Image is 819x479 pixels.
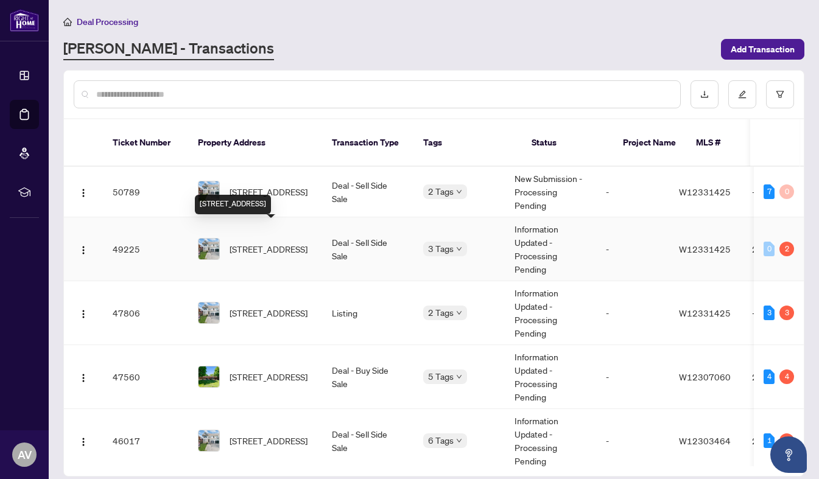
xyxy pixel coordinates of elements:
[679,307,731,318] span: W12331425
[691,80,719,108] button: download
[74,182,93,201] button: Logo
[74,431,93,450] button: Logo
[779,184,794,199] div: 0
[74,367,93,386] button: Logo
[230,434,308,447] span: [STREET_ADDRESS]
[103,345,188,409] td: 47560
[596,345,669,409] td: -
[103,119,188,167] th: Ticket Number
[779,369,794,384] div: 4
[103,409,188,473] td: 46017
[456,246,462,252] span: down
[764,242,775,256] div: 0
[456,189,462,195] span: down
[596,167,669,217] td: -
[764,184,775,199] div: 7
[779,433,794,448] div: 2
[428,242,454,256] span: 3 Tags
[199,239,219,259] img: thumbnail-img
[74,303,93,323] button: Logo
[79,309,88,319] img: Logo
[199,430,219,451] img: thumbnail-img
[679,435,731,446] span: W12303464
[766,80,794,108] button: filter
[322,167,413,217] td: Deal - Sell Side Sale
[10,9,39,32] img: logo
[456,374,462,380] span: down
[456,438,462,444] span: down
[230,306,308,320] span: [STREET_ADDRESS]
[413,119,522,167] th: Tags
[738,90,747,99] span: edit
[199,302,219,323] img: thumbnail-img
[199,181,219,202] img: thumbnail-img
[230,370,308,383] span: [STREET_ADDRESS]
[322,345,413,409] td: Deal - Buy Side Sale
[428,369,454,383] span: 5 Tags
[428,184,454,198] span: 2 Tags
[79,373,88,383] img: Logo
[686,119,759,167] th: MLS #
[63,38,274,60] a: [PERSON_NAME] - Transactions
[596,409,669,473] td: -
[230,185,308,198] span: [STREET_ADDRESS]
[188,119,322,167] th: Property Address
[779,306,794,320] div: 3
[322,217,413,281] td: Deal - Sell Side Sale
[63,18,72,26] span: home
[721,39,804,60] button: Add Transaction
[596,217,669,281] td: -
[779,242,794,256] div: 2
[505,217,596,281] td: Information Updated - Processing Pending
[74,239,93,259] button: Logo
[679,371,731,382] span: W12307060
[322,409,413,473] td: Deal - Sell Side Sale
[322,281,413,345] td: Listing
[230,242,308,256] span: [STREET_ADDRESS]
[731,40,795,59] span: Add Transaction
[428,433,454,447] span: 6 Tags
[700,90,709,99] span: download
[764,433,775,448] div: 1
[428,306,454,320] span: 2 Tags
[505,281,596,345] td: Information Updated - Processing Pending
[103,217,188,281] td: 49225
[728,80,756,108] button: edit
[195,195,271,214] div: [STREET_ADDRESS]
[79,437,88,447] img: Logo
[79,245,88,255] img: Logo
[764,306,775,320] div: 3
[199,366,219,387] img: thumbnail-img
[522,119,613,167] th: Status
[505,167,596,217] td: New Submission - Processing Pending
[103,281,188,345] td: 47806
[679,186,731,197] span: W12331425
[322,119,413,167] th: Transaction Type
[79,188,88,198] img: Logo
[18,446,32,463] span: AV
[103,167,188,217] td: 50789
[613,119,686,167] th: Project Name
[505,345,596,409] td: Information Updated - Processing Pending
[776,90,784,99] span: filter
[456,310,462,316] span: down
[770,436,807,473] button: Open asap
[679,243,731,254] span: W12331425
[596,281,669,345] td: -
[505,409,596,473] td: Information Updated - Processing Pending
[764,369,775,384] div: 4
[77,16,138,27] span: Deal Processing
